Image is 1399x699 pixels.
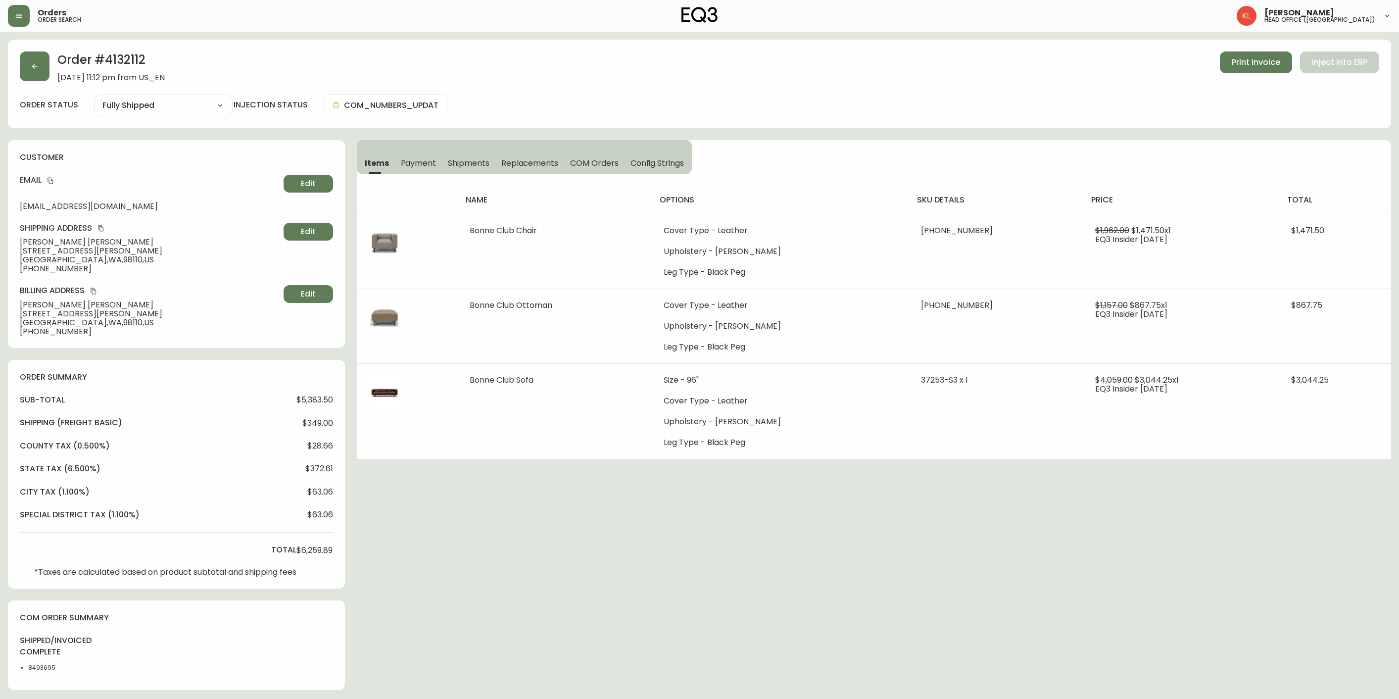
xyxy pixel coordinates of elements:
span: $28.66 [307,442,333,450]
li: Upholstery - [PERSON_NAME] [664,417,897,426]
li: Upholstery - [PERSON_NAME] [664,322,897,331]
li: Cover Type - Leather [664,397,897,405]
li: Size - 96" [664,376,897,385]
span: $867.75 x 1 [1130,300,1167,311]
span: Replacements [501,158,558,168]
span: EQ3 Insider [DATE] [1095,308,1167,320]
span: $3,044.25 x 1 [1135,374,1179,386]
span: $1,157.00 [1095,300,1128,311]
li: Leg Type - Black Peg [664,343,897,351]
span: EQ3 Insider [DATE] [1095,234,1167,245]
h4: order summary [20,372,333,383]
span: EQ3 Insider [DATE] [1095,383,1167,395]
span: [PHONE_NUMBER] [20,264,280,273]
h4: sku details [917,195,1075,205]
h4: name [466,195,644,205]
span: Bonne Club Ottoman [470,300,552,311]
h4: sub-total [20,395,65,405]
span: [PHONE_NUMBER] [921,300,993,311]
span: Edit [301,226,316,237]
button: Print Invoice [1220,51,1292,73]
li: Leg Type - Black Peg [664,438,897,447]
span: Bonne Club Sofa [470,374,533,386]
span: Items [365,158,389,168]
span: [STREET_ADDRESS][PERSON_NAME] [20,309,280,318]
h4: options [660,195,901,205]
span: Orders [38,9,66,17]
span: Payment [401,158,436,168]
h4: Billing Address [20,285,280,296]
h4: injection status [234,100,308,110]
span: Config Strings [630,158,684,168]
button: Edit [284,285,333,303]
h4: state tax (6.500%) [20,463,100,474]
span: Print Invoice [1232,57,1280,68]
span: $1,471.50 x 1 [1131,225,1171,236]
span: $63.06 [307,488,333,497]
button: copy [96,223,106,233]
li: Leg Type - Black Peg [664,268,897,277]
span: $63.06 [307,510,333,519]
li: 8493695 [28,663,73,672]
h5: order search [38,17,81,23]
span: [PERSON_NAME] [1264,9,1334,17]
h4: shipped/invoiced complete [20,635,73,657]
label: order status [20,100,78,110]
span: [PERSON_NAME] [PERSON_NAME] [20,300,280,309]
p: *Taxes are calculated based on product subtotal and shipping fees [34,568,296,577]
h4: special district tax (1.100%) [20,509,140,520]
h4: county tax (0.500%) [20,441,110,451]
span: Bonne Club Chair [470,225,537,236]
span: [DATE] 11:12 pm from US_EN [57,73,165,82]
h4: price [1091,195,1271,205]
span: $6,259.89 [296,546,333,555]
h4: Shipping ( Freight Basic ) [20,417,122,428]
span: $1,962.00 [1095,225,1129,236]
h4: customer [20,152,333,163]
span: Edit [301,289,316,300]
span: [PERSON_NAME] [PERSON_NAME] [20,238,280,247]
span: $4,059.00 [1095,374,1133,386]
span: [STREET_ADDRESS][PERSON_NAME] [20,247,280,255]
img: 2c0c8aa7421344cf0398c7f872b772b5 [1237,6,1256,26]
h4: total [1287,195,1383,205]
button: Edit [284,223,333,241]
span: 37253-S3 x 1 [921,374,968,386]
h4: city tax (1.100%) [20,487,90,498]
img: 8edb7386-8f8e-49d2-a752-4c6bd098919cOptional[Bonne-Club-Chair-Grey-Leather.jpg].jpg [369,226,400,258]
h4: Email [20,175,280,186]
span: $5,383.50 [296,396,333,404]
span: Shipments [448,158,489,168]
span: [PHONE_NUMBER] [921,225,993,236]
li: Cover Type - Leather [664,301,897,310]
span: $349.00 [302,419,333,428]
span: COM Orders [570,158,619,168]
img: 31718c50-1077-40fb-b91a-0f3bba89e0bcOptional[bonne-club-leather-large-sofa].jpg [369,376,400,407]
img: 0dfee37f-e905-4c85-b561-afa8b9870b31Optional[Bonne-Club-Square-Leather-Ottoman.jpg].jpg [369,301,400,333]
span: $867.75 [1291,300,1322,311]
h4: total [271,545,296,555]
button: Edit [284,175,333,193]
span: [EMAIL_ADDRESS][DOMAIN_NAME] [20,202,280,211]
li: Cover Type - Leather [664,226,897,235]
li: Upholstery - [PERSON_NAME] [664,247,897,256]
span: [PHONE_NUMBER] [20,327,280,336]
h4: Shipping Address [20,223,280,234]
h4: com order summary [20,612,333,623]
span: [GEOGRAPHIC_DATA] , WA , 98110 , US [20,318,280,327]
span: $372.61 [305,464,333,473]
span: $3,044.25 [1291,374,1329,386]
span: $1,471.50 [1291,225,1324,236]
span: Edit [301,178,316,189]
img: logo [681,7,718,23]
span: [GEOGRAPHIC_DATA] , WA , 98110 , US [20,255,280,264]
button: copy [46,176,55,186]
h5: head office ([GEOGRAPHIC_DATA]) [1264,17,1375,23]
button: copy [89,286,98,296]
h2: Order # 4132112 [57,51,165,73]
